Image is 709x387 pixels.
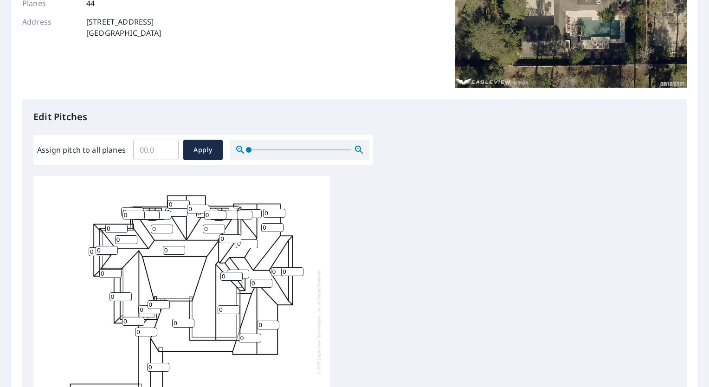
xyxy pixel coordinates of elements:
span: Apply [191,144,215,156]
input: 00.0 [133,137,179,163]
p: Edit Pitches [33,110,676,124]
button: Apply [183,140,223,160]
p: [STREET_ADDRESS] [GEOGRAPHIC_DATA] [86,16,161,39]
p: Address [22,16,78,39]
label: Assign pitch to all planes [37,144,126,155]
